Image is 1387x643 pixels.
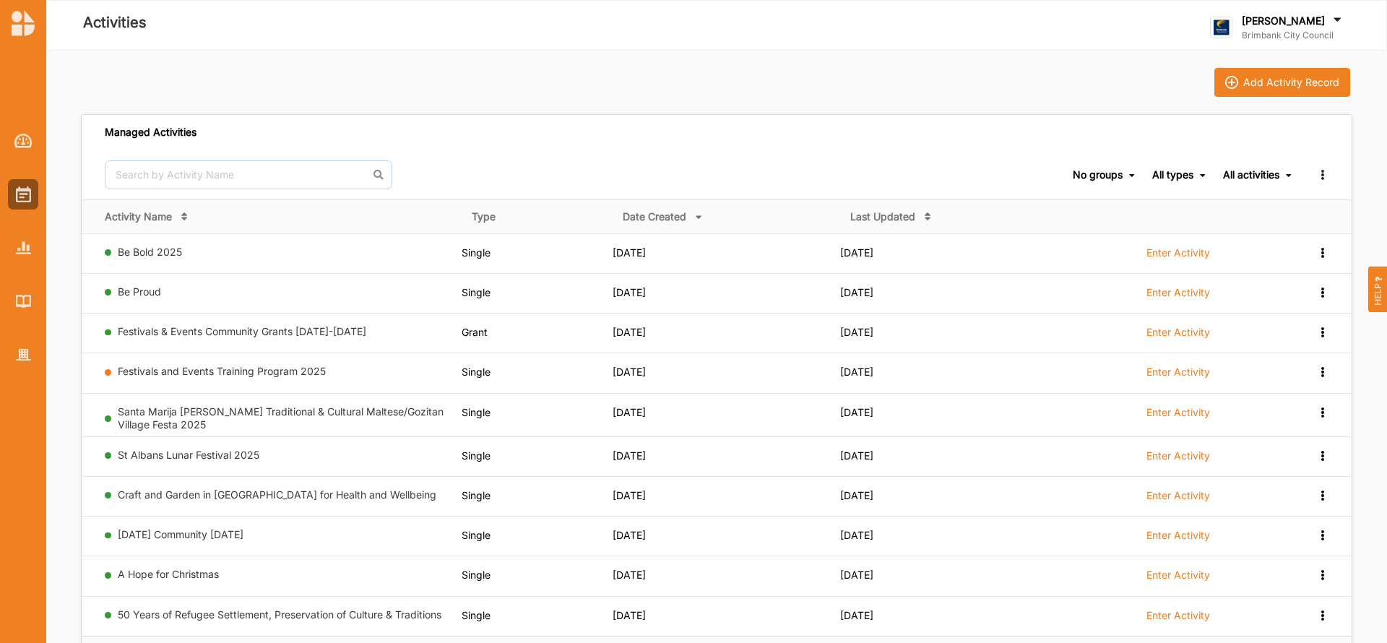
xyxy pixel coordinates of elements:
a: Enter Activity [1146,528,1210,550]
div: Managed Activities [105,126,196,139]
span: [DATE] [840,326,873,338]
span: Single [462,406,491,418]
span: [DATE] [840,366,873,378]
label: Enter Activity [1146,366,1210,379]
a: Enter Activity [1146,325,1210,347]
label: Enter Activity [1146,286,1210,299]
a: 50 Years of Refugee Settlement, Preservation of Culture & Traditions [118,608,441,621]
span: [DATE] [613,609,646,621]
span: [DATE] [840,569,873,581]
span: [DATE] [613,529,646,541]
a: Craft and Garden in [GEOGRAPHIC_DATA] for Health and Wellbeing [118,488,436,501]
span: [DATE] [613,286,646,298]
span: Single [462,449,491,462]
a: Santa Marija [PERSON_NAME] Traditional & Cultural Maltese/Gozitan Village Festa 2025 [118,405,444,431]
a: Activities [8,179,38,210]
button: iconAdd Activity Record [1214,68,1350,97]
a: Festivals & Events Community Grants [DATE]-[DATE] [118,325,366,337]
label: Enter Activity [1146,569,1210,582]
a: Enter Activity [1146,405,1210,427]
div: Date Created [623,210,686,223]
a: Enter Activity [1146,449,1210,470]
span: Single [462,489,491,501]
span: [DATE] [840,246,873,259]
label: Enter Activity [1146,609,1210,622]
label: Enter Activity [1146,406,1210,419]
th: Type [462,199,613,233]
img: Reports [16,241,31,254]
span: Single [462,366,491,378]
a: A Hope for Christmas [118,568,219,580]
label: Enter Activity [1146,529,1210,542]
input: Search by Activity Name [105,160,392,189]
a: Festivals and Events Training Program 2025 [118,365,326,377]
span: Single [462,246,491,259]
div: Last Updated [850,210,915,223]
span: [DATE] [840,286,873,298]
span: Single [462,529,491,541]
span: [DATE] [613,406,646,418]
a: Be Bold 2025 [118,246,182,258]
a: [DATE] Community [DATE] [118,528,243,540]
span: [DATE] [613,569,646,581]
span: [DATE] [840,489,873,501]
img: logo [1210,17,1232,39]
span: [DATE] [613,326,646,338]
img: Dashboard [14,134,33,148]
span: [DATE] [840,449,873,462]
a: Enter Activity [1146,365,1210,387]
img: Library [16,295,31,307]
span: Single [462,286,491,298]
img: icon [1225,76,1238,89]
span: [DATE] [840,609,873,621]
span: [DATE] [840,529,873,541]
a: Enter Activity [1146,285,1210,307]
a: Be Proud [118,285,161,298]
span: [DATE] [613,246,646,259]
label: Activities [83,11,147,35]
span: [DATE] [613,366,646,378]
label: Brimbank City Council [1242,30,1344,41]
a: Organisation [8,340,38,370]
div: All activities [1223,168,1279,181]
span: [DATE] [613,489,646,501]
div: No groups [1073,168,1123,181]
img: Organisation [16,349,31,361]
div: All types [1152,168,1193,181]
label: [PERSON_NAME] [1242,14,1325,27]
a: Enter Activity [1146,608,1210,630]
label: Enter Activity [1146,246,1210,259]
span: Single [462,609,491,621]
span: [DATE] [840,406,873,418]
a: Reports [8,233,38,263]
label: Enter Activity [1146,449,1210,462]
a: Dashboard [8,126,38,156]
span: [DATE] [613,449,646,462]
a: Library [8,286,38,316]
label: Enter Activity [1146,326,1210,339]
a: St Albans Lunar Festival 2025 [118,449,259,461]
a: Enter Activity [1146,488,1210,510]
div: Add Activity Record [1243,76,1339,89]
a: Enter Activity [1146,246,1210,267]
img: logo [12,10,35,36]
span: Single [462,569,491,581]
img: Activities [16,186,31,202]
a: Enter Activity [1146,568,1210,590]
span: Grant [462,326,488,338]
div: Activity Name [105,210,172,223]
label: Enter Activity [1146,489,1210,502]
